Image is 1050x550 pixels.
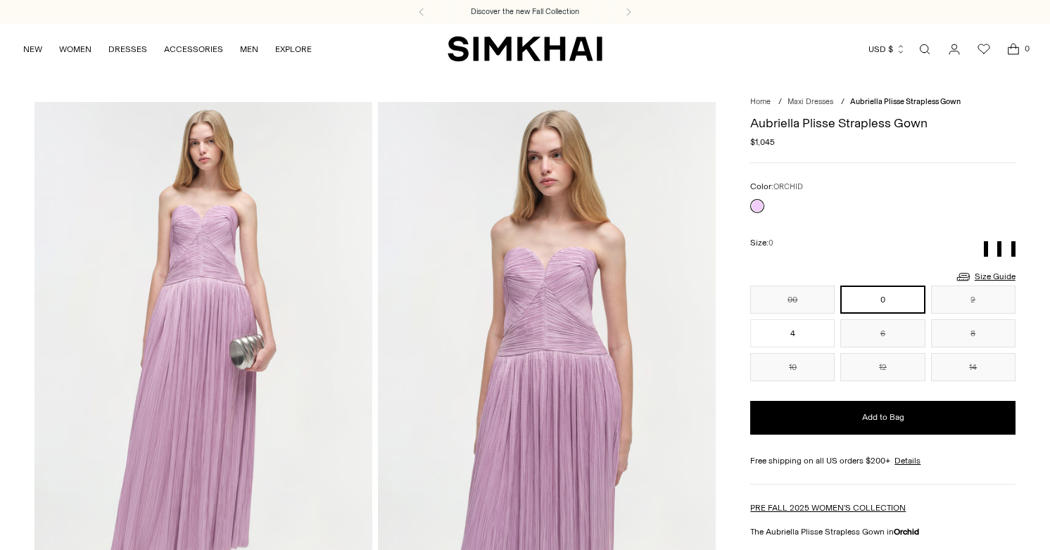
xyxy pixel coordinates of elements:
span: Aubriella Plisse Strapless Gown [850,97,961,106]
a: ACCESSORIES [164,34,223,65]
a: NEW [23,34,42,65]
span: 0 [1020,42,1033,55]
button: 4 [750,319,835,347]
a: Open cart modal [999,35,1027,63]
a: SIMKHAI [448,35,602,63]
a: PRE FALL 2025 WOMEN'S COLLECTION [750,503,906,513]
div: / [778,96,782,108]
button: 8 [931,319,1016,347]
a: Size Guide [955,268,1016,286]
a: Home [750,97,771,106]
h1: Aubriella Plisse Strapless Gown [750,117,1015,129]
button: 0 [840,286,925,314]
label: Color: [750,180,803,193]
span: 0 [768,238,773,248]
a: DRESSES [108,34,147,65]
span: ORCHID [773,182,803,191]
a: Open search modal [911,35,939,63]
a: WOMEN [59,34,91,65]
a: Details [894,454,921,467]
nav: breadcrumbs [750,96,1015,108]
button: 12 [840,353,925,381]
a: Wishlist [970,35,998,63]
a: Go to the account page [940,35,968,63]
button: 14 [931,353,1016,381]
p: The Aubriella Plisse Strapless Gown in [750,525,1015,538]
button: 6 [840,319,925,347]
strong: Orchid [894,527,919,537]
button: USD $ [868,34,906,65]
a: EXPLORE [275,34,312,65]
label: Size: [750,236,773,250]
div: / [841,96,845,108]
button: 2 [931,286,1016,314]
button: 00 [750,286,835,314]
a: Discover the new Fall Collection [471,6,579,18]
a: MEN [240,34,258,65]
div: Free shipping on all US orders $200+ [750,454,1015,467]
button: 10 [750,353,835,381]
span: Add to Bag [862,411,904,423]
button: Add to Bag [750,401,1015,435]
span: $1,045 [750,136,775,148]
a: Maxi Dresses [787,97,833,106]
